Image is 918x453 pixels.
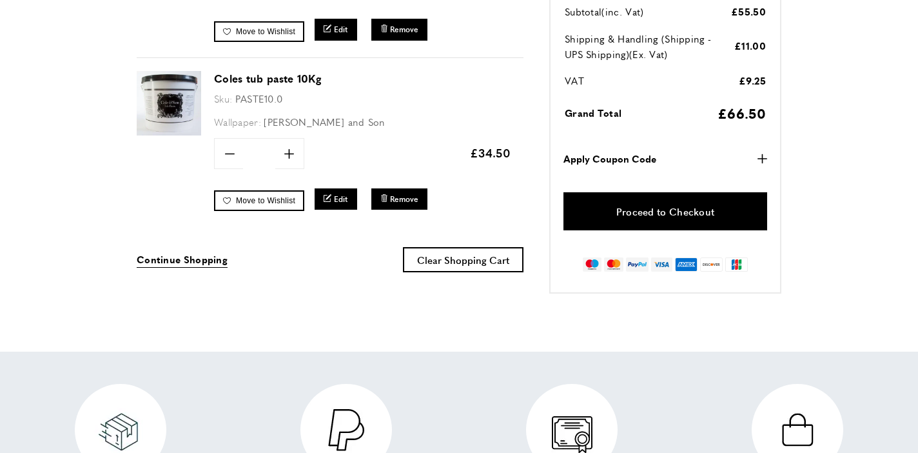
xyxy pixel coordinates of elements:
a: Move to Wishlist [214,190,304,211]
span: (Ex. Vat) [629,47,668,61]
span: [PERSON_NAME] and Son [264,115,385,128]
span: Wallpaper: [214,115,261,128]
span: Clear Shopping Cart [417,253,509,267]
span: Remove [390,24,418,35]
span: £11.00 [734,39,766,52]
a: Proceed to Checkout [563,192,767,230]
button: Remove Coles tub paste 5Kg [371,19,427,40]
span: £9.25 [739,74,767,87]
img: paypal [626,257,649,272]
a: Continue Shopping [137,252,228,268]
span: Sku: [214,92,232,105]
span: Edit [334,194,348,205]
a: Edit Coles tub paste 10Kg [315,188,357,210]
img: maestro [583,257,601,272]
img: mastercard [604,257,623,272]
a: Move to Wishlist [214,21,304,42]
a: Edit Coles tub paste 5Kg [315,19,357,40]
img: Coles tub paste 10Kg [137,71,201,136]
span: VAT [565,74,584,87]
span: Grand Total [565,106,621,119]
button: Apply Coupon Code [563,151,767,166]
a: Coles tub paste 10Kg [137,126,201,137]
span: (inc. Vat) [601,5,643,18]
span: Move to Wishlist [236,27,295,36]
span: Remove [390,194,418,205]
span: Continue Shopping [137,252,228,266]
img: american-express [675,257,698,272]
a: Coles tub paste 10Kg [214,71,321,86]
span: Shipping & Handling (Shipping - UPS Shipping) [565,32,711,61]
img: visa [651,257,672,272]
img: discover [700,257,723,272]
span: PASTE10.0 [235,92,283,105]
span: £34.50 [470,145,511,161]
img: jcb [725,257,748,272]
span: Edit [334,24,348,35]
strong: Apply Coupon Code [563,151,656,166]
button: Remove Coles tub paste 10Kg [371,188,427,210]
span: £66.50 [718,103,766,123]
span: £55.50 [731,5,766,18]
button: Clear Shopping Cart [403,247,523,272]
span: Subtotal [565,5,601,18]
span: Move to Wishlist [236,196,295,205]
